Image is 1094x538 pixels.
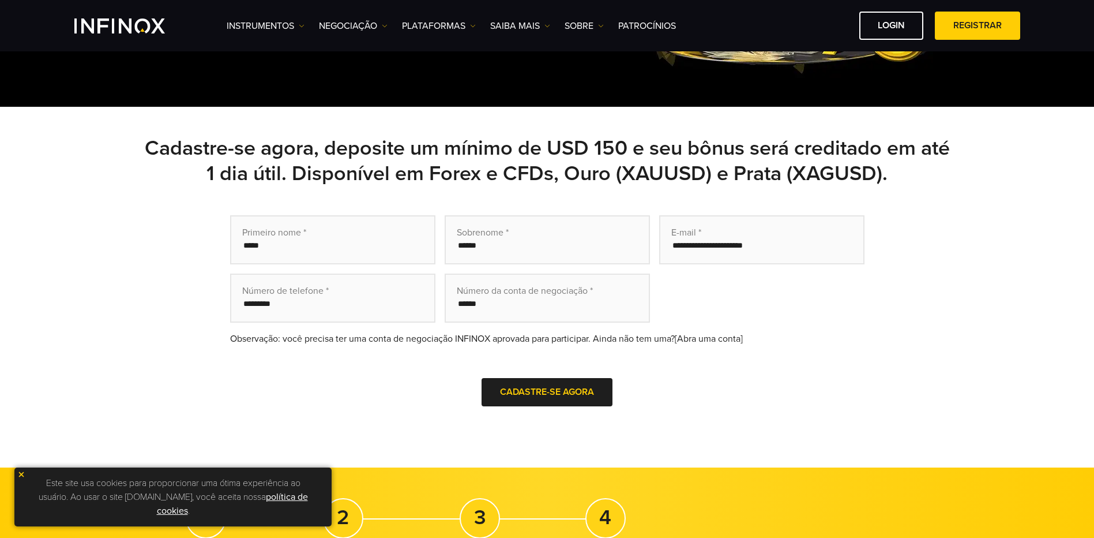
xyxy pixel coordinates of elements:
a: [Abra uma conta] [675,333,743,345]
a: PLATAFORMAS [402,19,476,33]
strong: 4 [599,505,611,530]
img: yellow close icon [17,470,25,479]
p: Este site usa cookies para proporcionar uma ótima experiência ao usuário. Ao usar o site [DOMAIN_... [20,473,326,521]
button: Cadastre-se agora [482,378,612,406]
span: Cadastre-se agora [500,387,594,398]
a: Saiba mais [490,19,550,33]
div: Observação: você precisa ter uma conta de negociação INFINOX aprovada para participar. Ainda não ... [230,332,864,346]
a: NEGOCIAÇÃO [319,19,388,33]
a: Registrar [935,12,1020,40]
a: INFINOX Logo [74,18,192,33]
a: Instrumentos [227,19,304,33]
a: Login [859,12,923,40]
a: SOBRE [565,19,604,33]
h2: Cadastre-se agora, deposite um mínimo de USD 150 e seu bônus será creditado em até 1 dia útil. Di... [144,136,951,186]
strong: 2 [337,505,349,530]
a: Patrocínios [618,19,676,33]
strong: 3 [474,505,486,530]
